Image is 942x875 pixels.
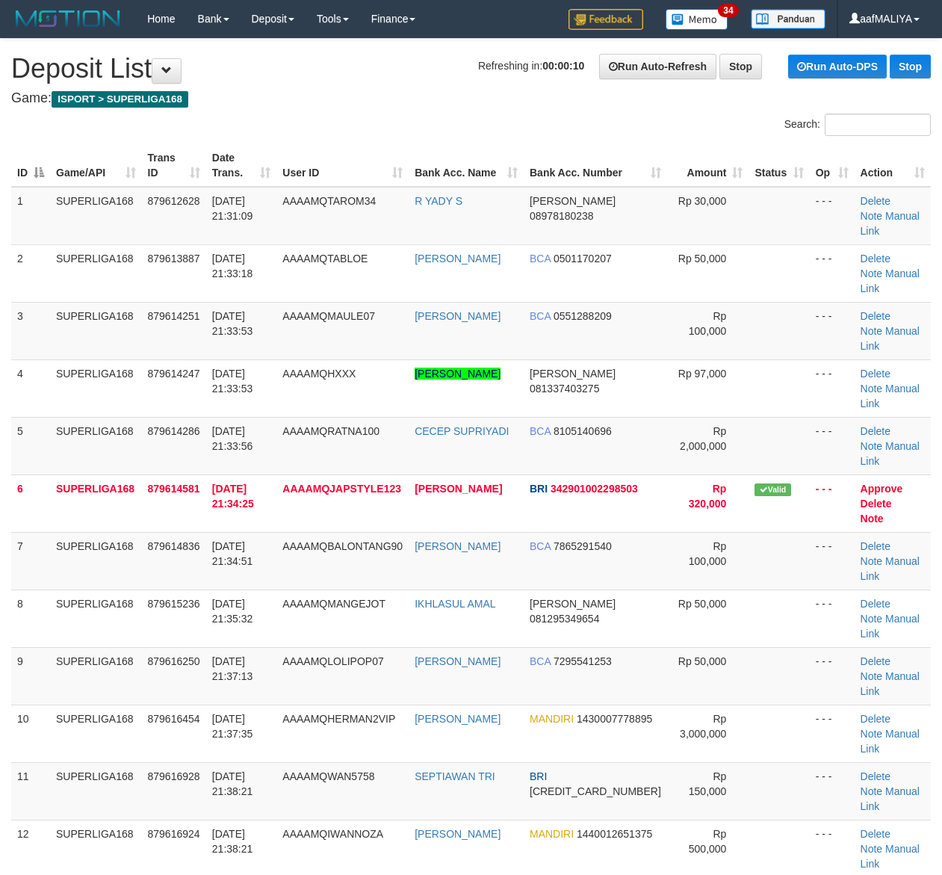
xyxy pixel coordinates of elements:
td: SUPERLIGA168 [50,187,142,245]
span: AAAAMQJAPSTYLE123 [282,483,401,495]
a: Delete [861,498,892,510]
span: BCA [530,425,551,437]
span: 879614247 [148,368,200,380]
a: Delete [861,828,890,840]
td: SUPERLIGA168 [50,647,142,705]
a: SEPTIAWAN TRI [415,770,495,782]
th: Amount: activate to sort column ascending [667,144,749,187]
img: MOTION_logo.png [11,7,125,30]
span: AAAAMQRATNA100 [282,425,379,437]
span: BRI [530,770,547,782]
span: AAAAMQTAROM34 [282,195,376,207]
td: 11 [11,762,50,820]
span: 879614251 [148,310,200,322]
span: [DATE] 21:33:53 [212,368,253,395]
span: [DATE] 21:37:35 [212,713,253,740]
a: [PERSON_NAME] [415,540,501,552]
span: [DATE] 21:34:51 [212,540,253,567]
a: Note [861,268,883,279]
span: [PERSON_NAME] [530,195,616,207]
span: 879613887 [148,253,200,265]
span: Rp 100,000 [689,310,727,337]
a: Manual Link [861,670,920,697]
td: 2 [11,244,50,302]
span: Rp 50,000 [678,253,727,265]
span: 879614836 [148,540,200,552]
a: [PERSON_NAME] [415,655,501,667]
span: 879616928 [148,770,200,782]
span: [DATE] 21:34:25 [212,483,254,510]
span: Rp 3,000,000 [680,713,726,740]
strong: 00:00:10 [542,60,584,72]
a: Note [861,785,883,797]
span: 879614286 [148,425,200,437]
a: R YADY S [415,195,462,207]
span: AAAAMQHERMAN2VIP [282,713,395,725]
a: Note [861,325,883,337]
span: Refreshing in: [478,60,584,72]
span: Valid transaction [754,483,790,496]
span: AAAAMQLOLIPOP07 [282,655,383,667]
span: AAAAMQBALONTANG90 [282,540,403,552]
a: [PERSON_NAME] [415,310,501,322]
span: ISPORT > SUPERLIGA168 [52,91,188,108]
td: - - - [810,474,855,532]
td: SUPERLIGA168 [50,762,142,820]
th: Bank Acc. Number: activate to sort column ascending [524,144,667,187]
a: Note [861,440,883,452]
span: Copy 081337403275 to clipboard [530,383,599,395]
span: Rp 500,000 [689,828,727,855]
span: AAAAMQHXXX [282,368,356,380]
span: Copy 1440012651375 to clipboard [577,828,652,840]
span: Copy 081295349654 to clipboard [530,613,599,625]
span: Rp 97,000 [678,368,727,380]
span: Copy 342901002298503 to clipboard [551,483,638,495]
img: Feedback.jpg [568,9,643,30]
a: Manual Link [861,843,920,870]
a: Delete [861,713,890,725]
td: 5 [11,417,50,474]
a: Manual Link [861,383,920,409]
a: Manual Link [861,613,920,640]
a: CECEP SUPRIYADI [415,425,509,437]
span: MANDIRI [530,713,574,725]
span: 879616250 [148,655,200,667]
span: 879615236 [148,598,200,610]
a: Note [861,383,883,395]
span: Copy 7865291540 to clipboard [554,540,612,552]
span: AAAAMQWAN5758 [282,770,374,782]
span: [DATE] 21:33:56 [212,425,253,452]
a: Note [861,843,883,855]
span: Rp 30,000 [678,195,727,207]
td: 1 [11,187,50,245]
td: SUPERLIGA168 [50,532,142,590]
a: [PERSON_NAME] [415,713,501,725]
td: - - - [810,705,855,762]
span: [DATE] 21:33:53 [212,310,253,337]
th: Status: activate to sort column ascending [749,144,809,187]
a: Run Auto-Refresh [599,54,716,79]
span: Rp 320,000 [689,483,727,510]
a: Run Auto-DPS [788,55,887,78]
td: SUPERLIGA168 [50,359,142,417]
span: Copy 8105140696 to clipboard [554,425,612,437]
td: 7 [11,532,50,590]
span: AAAAMQMAULE07 [282,310,375,322]
span: Rp 150,000 [689,770,727,797]
a: Delete [861,368,890,380]
a: Stop [890,55,931,78]
span: BCA [530,540,551,552]
a: Stop [719,54,762,79]
a: [PERSON_NAME] [415,483,502,495]
td: - - - [810,647,855,705]
h4: Game: [11,91,931,106]
span: Rp 50,000 [678,598,727,610]
td: SUPERLIGA168 [50,417,142,474]
span: 879616924 [148,828,200,840]
th: Date Trans.: activate to sort column ascending [206,144,277,187]
a: Delete [861,310,890,322]
a: Delete [861,770,890,782]
span: Copy 08978180238 to clipboard [530,210,594,222]
span: BCA [530,310,551,322]
th: Op: activate to sort column ascending [810,144,855,187]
